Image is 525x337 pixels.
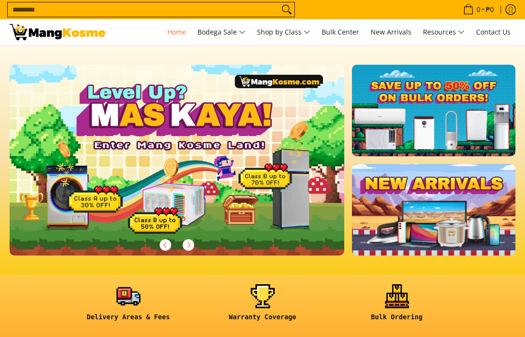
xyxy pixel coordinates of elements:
img: Gaming desktop banner [10,65,344,256]
button: Previous [155,234,176,256]
a: Bodega Sale [193,19,250,45]
a: Resources [418,19,469,45]
a: New Arrivals [366,19,416,45]
button: Search [279,2,294,17]
a: Bulk Center [317,19,364,45]
span: 0 [475,6,482,13]
span: ₱0 [484,6,495,13]
img: Mang Kosme: Your Home Appliances Warehouse Sale Partner! [10,24,105,40]
span: Bodega Sale [198,26,245,38]
a: Home [163,19,191,45]
span: Resources [423,26,465,38]
span: New Arrivals [371,27,411,36]
span: Home [167,27,186,36]
span: Bulk Center [322,27,359,36]
span: Shop by Class [257,26,310,38]
a: Shop by Class [252,19,315,45]
span: • [460,4,497,15]
a: <h6><strong>Warranty Coverage</strong></h6> [200,284,325,328]
a: Contact Us [471,19,515,45]
span: Contact Us [476,27,511,36]
button: Next [178,234,199,256]
nav: Main Menu [115,19,515,45]
a: <h6><strong>Bulk Ordering</strong></h6> [335,284,459,328]
a: <h6><strong>Delivery Areas & Fees</strong></h6> [66,284,191,328]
